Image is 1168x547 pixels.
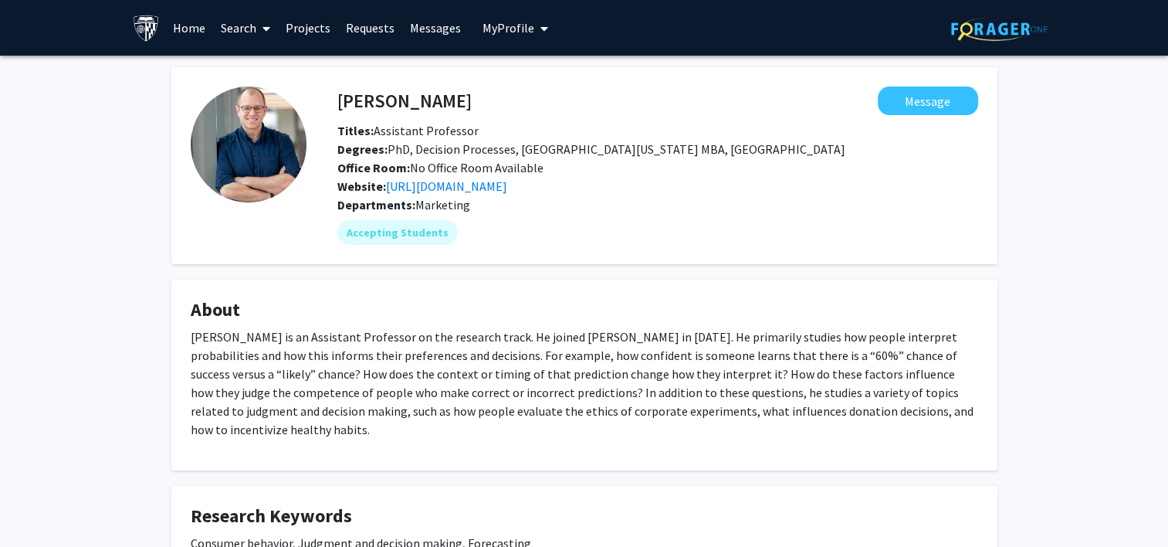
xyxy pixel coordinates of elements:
b: Titles: [337,123,374,138]
a: Home [165,1,213,55]
h4: Research Keywords [191,505,978,528]
a: Messages [402,1,469,55]
span: My Profile [482,20,534,36]
span: PhD, Decision Processes, [GEOGRAPHIC_DATA][US_STATE] MBA, [GEOGRAPHIC_DATA] [337,141,845,157]
span: No Office Room Available [337,160,543,175]
span: Marketing [415,197,470,212]
a: Requests [338,1,402,55]
b: Website: [337,178,386,194]
a: Search [213,1,278,55]
img: Johns Hopkins University Logo [133,15,160,42]
img: ForagerOne Logo [951,17,1048,41]
iframe: Chat [12,477,66,535]
a: Opens in a new tab [386,178,507,194]
p: [PERSON_NAME] is an Assistant Professor on the research track. He joined [PERSON_NAME] in [DATE].... [191,328,978,439]
button: Message Rob Mislavsky [878,87,978,115]
img: Profile Picture [191,87,306,202]
mat-chip: Accepting Students [337,220,458,245]
b: Degrees: [337,141,388,157]
span: Assistant Professor [337,123,479,138]
h4: About [191,299,978,321]
b: Departments: [337,197,415,212]
h4: [PERSON_NAME] [337,87,472,115]
a: Projects [278,1,338,55]
b: Office Room: [337,160,410,175]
